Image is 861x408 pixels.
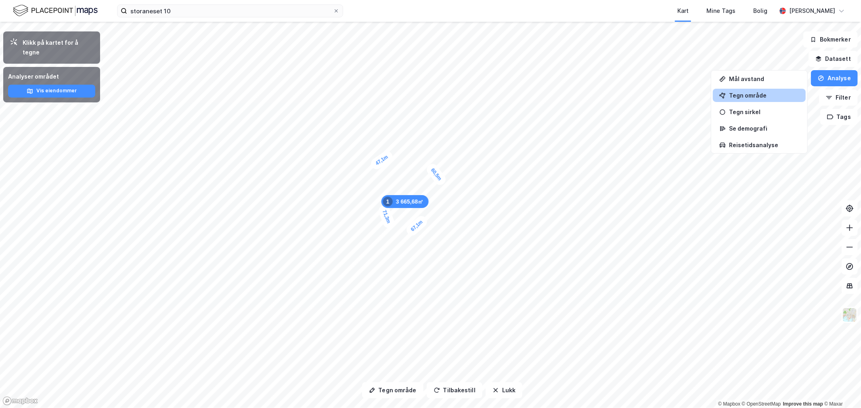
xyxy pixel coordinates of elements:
img: logo.f888ab2527a4732fd821a326f86c7f29.svg [13,4,98,18]
button: Datasett [809,51,858,67]
button: Vis eiendommer [8,85,95,98]
img: Z [842,307,857,323]
button: Tags [820,109,858,125]
div: Map marker [381,195,429,208]
button: Analyse [811,70,858,86]
iframe: Chat Widget [821,369,861,408]
div: Map marker [404,214,429,238]
div: Kart [677,6,689,16]
a: Mapbox [718,401,740,407]
button: Lukk [486,382,522,398]
div: Se demografi [729,125,799,132]
div: Tegn område [729,92,799,99]
div: [PERSON_NAME] [789,6,835,16]
button: Tilbakestill [427,382,482,398]
div: Map marker [425,162,448,187]
div: Reisetidsanalyse [729,142,799,148]
a: Improve this map [783,401,823,407]
div: 1 [383,197,393,206]
div: Mine Tags [706,6,735,16]
div: Mål avstand [729,75,799,82]
div: Bolig [753,6,767,16]
a: OpenStreetMap [742,401,781,407]
div: Klikk på kartet for å tegne [23,38,94,57]
a: Mapbox homepage [2,396,38,406]
input: Søk på adresse, matrikkel, gårdeiere, leietakere eller personer [127,5,333,17]
div: Map marker [369,149,395,172]
div: Tegn sirkel [729,108,799,115]
button: Filter [819,90,858,106]
button: Bokmerker [803,31,858,48]
div: Map marker [377,204,396,230]
div: Analyser området [8,72,95,81]
button: Tegn område [362,382,423,398]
